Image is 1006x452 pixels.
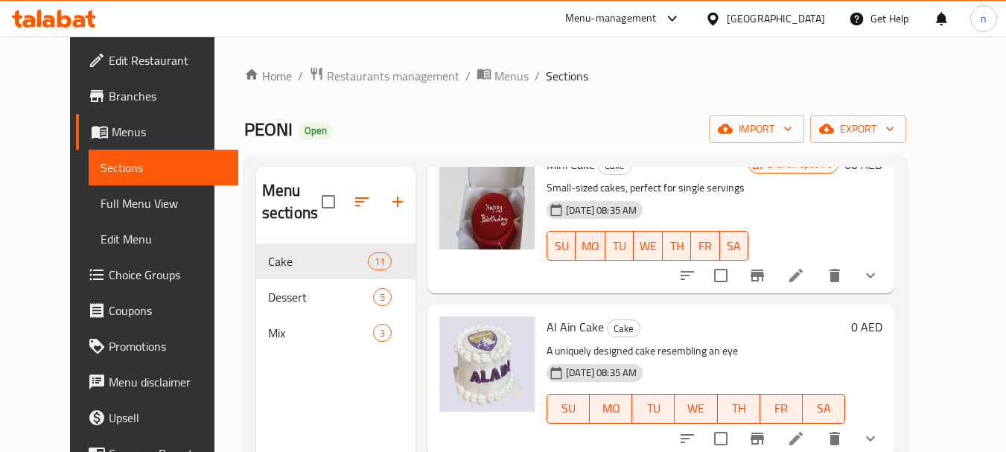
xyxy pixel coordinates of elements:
[109,409,226,427] span: Upsell
[803,394,845,424] button: SA
[810,115,906,143] button: export
[596,398,626,419] span: MO
[766,398,797,419] span: FR
[727,10,825,27] div: [GEOGRAPHIC_DATA]
[109,373,226,391] span: Menu disclaimer
[101,194,226,212] span: Full Menu View
[112,123,226,141] span: Menus
[380,184,416,220] button: Add section
[535,67,540,85] li: /
[669,235,685,257] span: TH
[76,257,238,293] a: Choice Groups
[720,231,748,261] button: SA
[817,258,853,293] button: delete
[611,235,628,257] span: TU
[709,115,804,143] button: import
[76,114,238,150] a: Menus
[726,235,742,257] span: SA
[256,279,416,315] div: Dessert5
[465,67,471,85] li: /
[560,366,643,380] span: [DATE] 08:35 AM
[89,221,238,257] a: Edit Menu
[439,154,535,249] img: Mini Cake
[547,316,604,338] span: Al Ain Cake
[309,66,459,86] a: Restaurants management
[862,430,879,448] svg: Show Choices
[705,260,736,291] span: Select to update
[605,231,634,261] button: TU
[109,51,226,69] span: Edit Restaurant
[822,120,894,139] span: export
[546,67,588,85] span: Sections
[369,255,391,269] span: 11
[244,112,293,146] span: PEONI
[101,230,226,248] span: Edit Menu
[299,124,333,137] span: Open
[663,231,691,261] button: TH
[547,231,576,261] button: SU
[853,258,888,293] button: show more
[787,430,805,448] a: Edit menu item
[632,394,675,424] button: TU
[109,302,226,319] span: Coupons
[739,258,775,293] button: Branch-specific-item
[109,337,226,355] span: Promotions
[298,67,303,85] li: /
[344,184,380,220] span: Sort sections
[560,203,643,217] span: [DATE] 08:35 AM
[244,66,906,86] nav: breadcrumb
[844,154,882,175] h6: 60 AED
[299,122,333,140] div: Open
[691,231,719,261] button: FR
[760,394,803,424] button: FR
[76,364,238,400] a: Menu disclaimer
[256,243,416,279] div: Cake11
[76,42,238,78] a: Edit Restaurant
[640,235,657,257] span: WE
[724,398,754,419] span: TH
[547,394,590,424] button: SU
[590,394,632,424] button: MO
[494,67,529,85] span: Menus
[268,324,373,342] div: Mix
[374,290,391,305] span: 5
[809,398,839,419] span: SA
[607,319,640,337] div: Cake
[262,179,322,224] h2: Menu sections
[576,231,605,261] button: MO
[697,235,713,257] span: FR
[608,320,640,337] span: Cake
[244,67,292,85] a: Home
[439,316,535,412] img: Al Ain Cake
[638,398,669,419] span: TU
[553,398,584,419] span: SU
[547,179,748,197] p: Small-sized cakes, perfect for single servings
[268,288,373,306] span: Dessert
[76,328,238,364] a: Promotions
[101,159,226,176] span: Sections
[565,10,657,28] div: Menu-management
[89,150,238,185] a: Sections
[634,231,663,261] button: WE
[256,238,416,357] nav: Menu sections
[675,394,717,424] button: WE
[256,315,416,351] div: Mix3
[553,235,570,257] span: SU
[547,342,845,360] p: A uniquely designed cake resembling an eye
[721,120,792,139] span: import
[76,78,238,114] a: Branches
[718,394,760,424] button: TH
[374,326,391,340] span: 3
[981,10,987,27] span: n
[862,267,879,284] svg: Show Choices
[582,235,599,257] span: MO
[851,316,882,337] h6: 0 AED
[76,293,238,328] a: Coupons
[327,67,459,85] span: Restaurants management
[76,400,238,436] a: Upsell
[268,252,368,270] span: Cake
[109,266,226,284] span: Choice Groups
[669,258,705,293] button: sort-choices
[477,66,529,86] a: Menus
